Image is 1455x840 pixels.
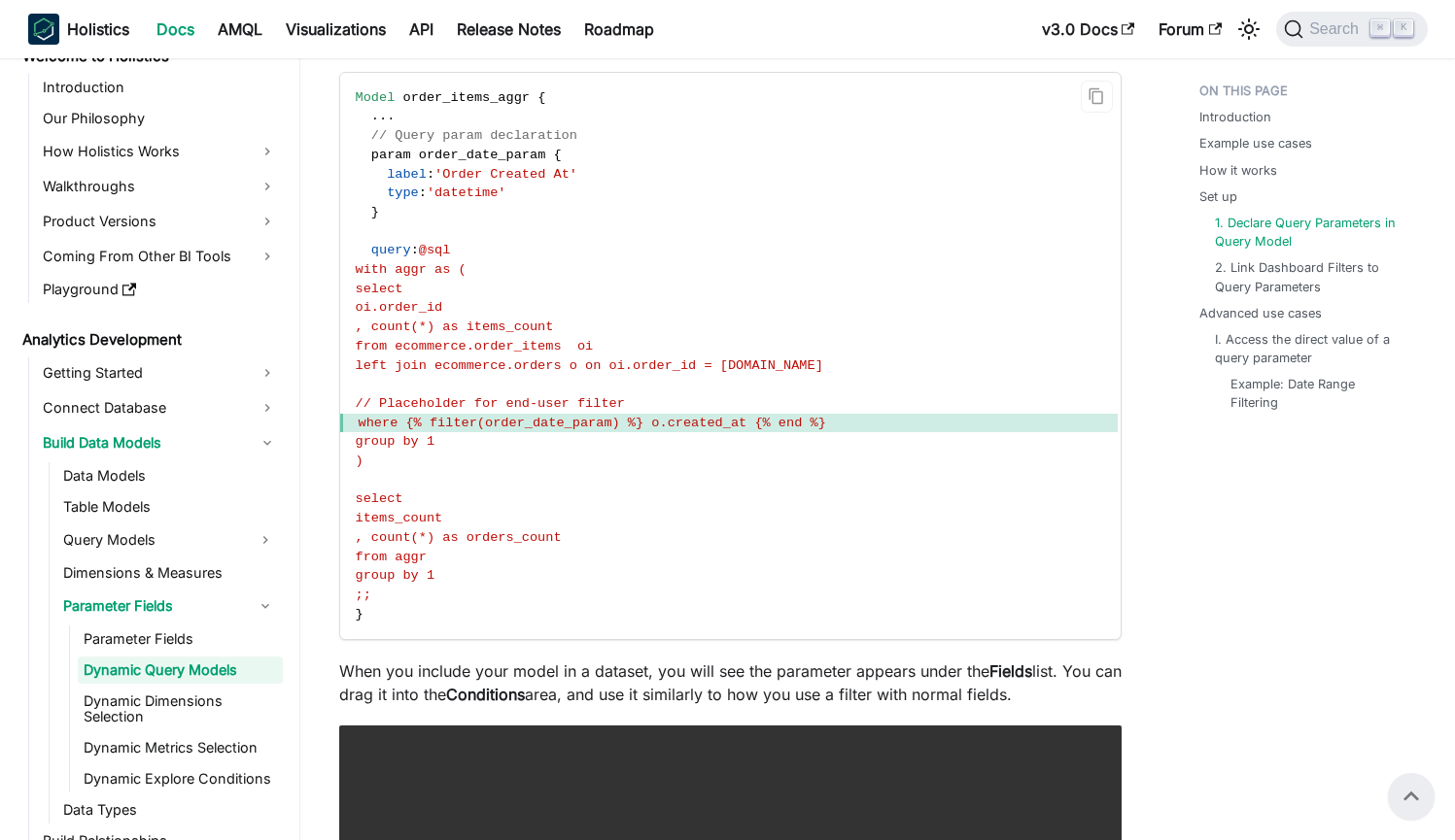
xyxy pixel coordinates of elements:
[371,243,411,257] span: query
[419,148,546,162] span: order_date_param
[37,392,283,423] a: Connect Database
[78,734,283,761] a: Dynamic Metrics Selection
[387,109,395,123] span: .
[371,128,577,143] span: // Query param declaration
[419,243,451,257] span: @sql
[57,524,248,555] a: Query Models
[78,765,283,792] a: Dynamic Explore Conditions
[434,167,577,182] span: 'Order Created At'
[57,462,283,489] a: Data Models
[37,357,283,388] a: Getting Started
[356,262,467,277] span: with aggr as (
[145,14,206,45] a: Docs
[371,205,379,219] span: }
[427,167,434,182] span: :
[356,434,435,449] span: group by 1
[28,14,59,45] img: Holistics
[37,105,283,132] a: Our Philosophy
[67,17,129,41] b: Holistics
[359,416,826,430] span: where {% filter(order_date_param) %} o.created_at {% end %}
[9,58,300,840] nav: Docs sidebar
[572,14,666,45] a: Roadmap
[78,688,283,730] a: Dynamic Dimensions Selection
[371,148,411,162] span: param
[57,493,283,521] a: Table Models
[1370,19,1390,37] kbd: ⌘
[37,136,283,167] a: How Holistics Works
[1199,187,1237,206] a: Set up
[1147,14,1233,45] a: Forum
[356,530,562,545] span: , count(*) as orders_count
[37,276,283,303] a: Playground
[78,656,283,684] a: Dynamic Query Models
[1394,19,1413,37] kbd: K
[248,524,283,555] button: Expand sidebar category 'Query Models'
[356,282,403,296] span: select
[1303,20,1370,38] span: Search
[1233,14,1264,45] button: Switch between dark and light mode (currently light mode)
[356,511,443,525] span: items_count
[445,14,572,45] a: Release Notes
[356,454,364,468] span: )
[37,427,283,458] a: Build Data Models
[78,625,283,653] a: Parameter Fields
[17,326,283,353] a: Analytics Development
[1215,214,1408,251] a: 1. Declare Query Parameters in Query Model
[206,14,274,45] a: AMQL
[1199,108,1271,126] a: Introduction
[339,659,1122,706] p: When you include your model in a dataset, you will see the parameter appears under the list. You ...
[57,590,248,622] a: Parameter Fields
[989,661,1032,681] strong: Fields
[37,171,283,202] a: Walkthroughs
[537,90,545,105] span: {
[356,300,443,315] span: oi.order_id
[387,167,427,182] span: label
[1081,81,1113,113] button: Copy code to clipboard
[419,185,427,200] span: :
[1215,330,1408,367] a: I. Access the direct value of a query parameter
[356,588,371,602] span: ;;
[1230,375,1401,412] a: Example: Date Range Filtering
[379,109,387,123] span: .
[356,607,364,622] span: }
[1199,161,1277,180] a: How it works
[1030,14,1147,45] a: v3.0 Docs
[356,90,396,105] span: Model
[37,74,283,101] a: Introduction
[402,90,530,105] span: order_items_aggr
[57,796,283,823] a: Data Types
[356,319,554,334] span: , count(*) as items_count
[1276,12,1427,47] button: Search (Command+K)
[446,685,525,704] strong: Conditions
[37,206,283,237] a: Product Versions
[356,550,427,564] span: from aggr
[411,243,419,257] span: :
[1199,134,1312,152] a: Example use cases
[1388,773,1435,820] button: Scroll back to top
[387,185,419,200] span: type
[554,148,562,162] span: {
[356,568,435,583] span: group by 1
[1215,258,1408,295] a: 2. Link Dashboard Filters to Query Parameters
[356,339,594,353] span: from ecommerce.order_items oi
[356,358,823,373] span: left join ecommerce.orders o on oi.order_id = [DOMAIN_NAME]
[427,185,506,200] span: 'datetime'
[1199,304,1322,322] a: Advanced use cases
[356,491,403,506] span: select
[28,14,129,45] a: HolisticsHolistics
[356,396,625,411] span: // Placeholder for end-user filter
[248,590,283,622] button: Collapse sidebar category 'Parameter Fields'
[57,559,283,587] a: Dimensions & Measures
[398,14,445,45] a: API
[37,241,283,272] a: Coming From Other BI Tools
[274,14,398,45] a: Visualizations
[371,109,379,123] span: .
